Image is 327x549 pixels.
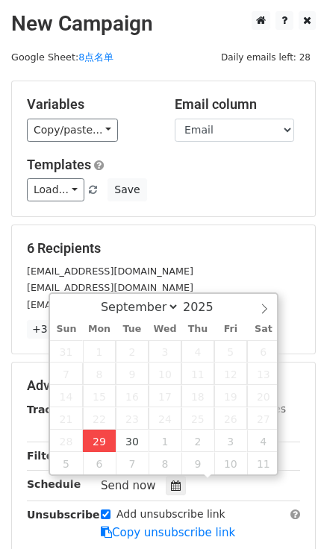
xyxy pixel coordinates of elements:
span: Thu [181,324,214,334]
span: October 6, 2025 [83,452,116,474]
a: Load... [27,178,84,201]
a: Copy unsubscribe link [101,526,235,539]
span: August 31, 2025 [50,340,83,363]
span: September 7, 2025 [50,363,83,385]
span: September 21, 2025 [50,407,83,430]
strong: Schedule [27,478,81,490]
span: September 15, 2025 [83,385,116,407]
span: September 16, 2025 [116,385,149,407]
span: September 5, 2025 [214,340,247,363]
span: September 1, 2025 [83,340,116,363]
span: October 1, 2025 [149,430,181,452]
div: 聊天小组件 [252,477,327,549]
strong: Tracking [27,404,77,415]
span: September 8, 2025 [83,363,116,385]
span: September 13, 2025 [247,363,280,385]
span: Tue [116,324,149,334]
span: October 9, 2025 [181,452,214,474]
input: Year [179,300,233,314]
span: October 8, 2025 [149,452,181,474]
label: UTM Codes [228,401,286,417]
span: October 3, 2025 [214,430,247,452]
span: September 6, 2025 [247,340,280,363]
span: Send now [101,479,156,492]
h5: 6 Recipients [27,240,300,257]
span: September 20, 2025 [247,385,280,407]
a: Templates [27,157,91,172]
h5: Advanced [27,377,300,394]
span: Daily emails left: 28 [216,49,316,66]
span: September 23, 2025 [116,407,149,430]
label: Add unsubscribe link [116,506,225,522]
span: September 22, 2025 [83,407,116,430]
span: September 4, 2025 [181,340,214,363]
a: 8点名单 [78,51,113,63]
span: October 4, 2025 [247,430,280,452]
span: September 10, 2025 [149,363,181,385]
strong: Unsubscribe [27,509,100,521]
span: Wed [149,324,181,334]
span: October 7, 2025 [116,452,149,474]
span: October 10, 2025 [214,452,247,474]
iframe: Chat Widget [252,477,327,549]
h5: Email column [175,96,300,113]
span: September 28, 2025 [50,430,83,452]
small: [EMAIL_ADDRESS][DOMAIN_NAME] [27,299,193,310]
a: Copy/paste... [27,119,118,142]
span: September 29, 2025 [83,430,116,452]
span: Mon [83,324,116,334]
span: September 30, 2025 [116,430,149,452]
span: September 9, 2025 [116,363,149,385]
span: September 17, 2025 [149,385,181,407]
button: Save [108,178,146,201]
span: October 11, 2025 [247,452,280,474]
span: October 5, 2025 [50,452,83,474]
h5: Variables [27,96,152,113]
span: Fri [214,324,247,334]
span: September 24, 2025 [149,407,181,430]
span: September 3, 2025 [149,340,181,363]
a: Daily emails left: 28 [216,51,316,63]
h2: New Campaign [11,11,316,37]
a: +3 more [27,320,83,339]
span: October 2, 2025 [181,430,214,452]
span: September 26, 2025 [214,407,247,430]
span: September 27, 2025 [247,407,280,430]
span: September 18, 2025 [181,385,214,407]
span: Sun [50,324,83,334]
span: September 2, 2025 [116,340,149,363]
span: Sat [247,324,280,334]
span: September 12, 2025 [214,363,247,385]
span: September 25, 2025 [181,407,214,430]
strong: Filters [27,450,65,462]
small: Google Sheet: [11,51,113,63]
small: [EMAIL_ADDRESS][DOMAIN_NAME] [27,282,193,293]
small: [EMAIL_ADDRESS][DOMAIN_NAME] [27,266,193,277]
span: September 14, 2025 [50,385,83,407]
span: September 11, 2025 [181,363,214,385]
span: September 19, 2025 [214,385,247,407]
